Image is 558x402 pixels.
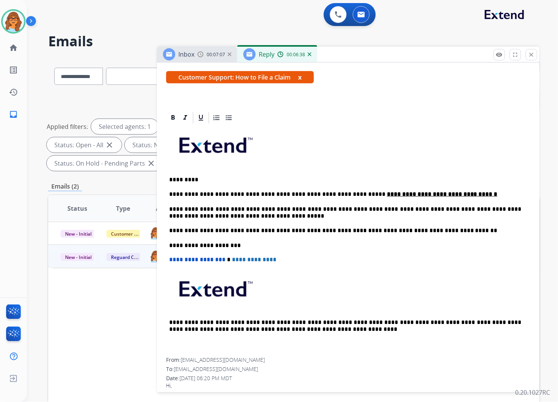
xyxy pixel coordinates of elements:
[259,50,274,59] span: Reply
[179,375,232,382] span: [DATE] 06:20 PM MDT
[166,375,530,382] div: Date:
[207,52,225,58] span: 00:07:07
[179,112,191,124] div: Italic
[106,230,156,238] span: Customer Support
[166,382,530,390] div: Hi,
[512,51,519,58] mat-icon: fullscreen
[298,73,302,82] button: x
[147,159,156,168] mat-icon: close
[60,230,96,238] span: New - Initial
[166,71,314,83] span: Customer Support: How to File a Claim
[223,112,235,124] div: Bullet List
[167,112,179,124] div: Bold
[67,204,87,213] span: Status
[516,388,550,397] p: 0.20.1027RC
[287,52,305,58] span: 00:06:38
[181,356,265,364] span: [EMAIL_ADDRESS][DOMAIN_NAME]
[60,253,96,261] span: New - Initial
[9,65,18,75] mat-icon: list_alt
[9,88,18,97] mat-icon: history
[195,112,207,124] div: Underline
[116,204,131,213] span: Type
[174,366,258,373] span: [EMAIL_ADDRESS][DOMAIN_NAME]
[496,51,503,58] mat-icon: remove_red_eye
[47,156,163,171] div: Status: On Hold - Pending Parts
[178,50,194,59] span: Inbox
[105,140,114,150] mat-icon: close
[47,137,122,153] div: Status: Open - All
[9,110,18,119] mat-icon: inbox
[47,122,88,131] p: Applied filters:
[3,11,24,32] img: avatar
[48,182,82,191] p: Emails (2)
[166,366,530,373] div: To:
[211,112,222,124] div: Ordered List
[106,253,141,261] span: Reguard CS
[156,204,183,213] span: Assignee
[150,227,162,239] img: agent-avatar
[9,43,18,52] mat-icon: home
[166,356,530,364] div: From:
[48,34,540,49] h2: Emails
[528,51,535,58] mat-icon: close
[150,250,162,263] img: agent-avatar
[125,137,206,153] div: Status: New - Initial
[91,119,158,134] div: Selected agents: 1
